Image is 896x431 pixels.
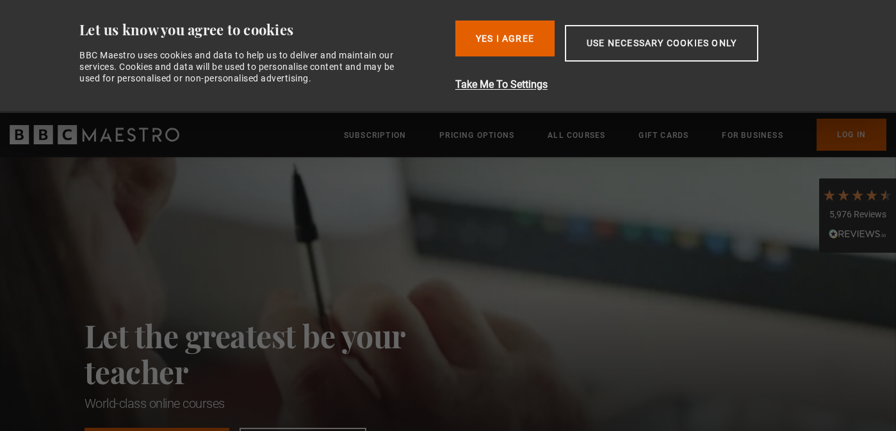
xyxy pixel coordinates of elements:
nav: Primary [344,119,886,151]
svg: BBC Maestro [10,125,179,144]
h2: Let the greatest be your teacher [85,317,462,389]
div: 5,976 ReviewsRead All Reviews [819,178,896,253]
a: Pricing Options [439,129,514,142]
a: Log In [817,119,886,151]
button: Yes I Agree [455,21,555,56]
a: Gift Cards [639,129,688,142]
div: BBC Maestro uses cookies and data to help us to deliver and maintain our services. Cookies and da... [79,49,409,85]
div: Let us know you agree to cookies [79,21,445,39]
a: For business [722,129,783,142]
button: Use necessary cookies only [565,25,758,62]
div: 4.7 Stars [822,188,893,202]
div: Read All Reviews [822,228,893,243]
button: Take Me To Settings [455,77,826,92]
img: REVIEWS.io [829,229,886,238]
div: 5,976 Reviews [822,208,893,221]
a: Subscription [344,129,406,142]
a: All Courses [548,129,605,142]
